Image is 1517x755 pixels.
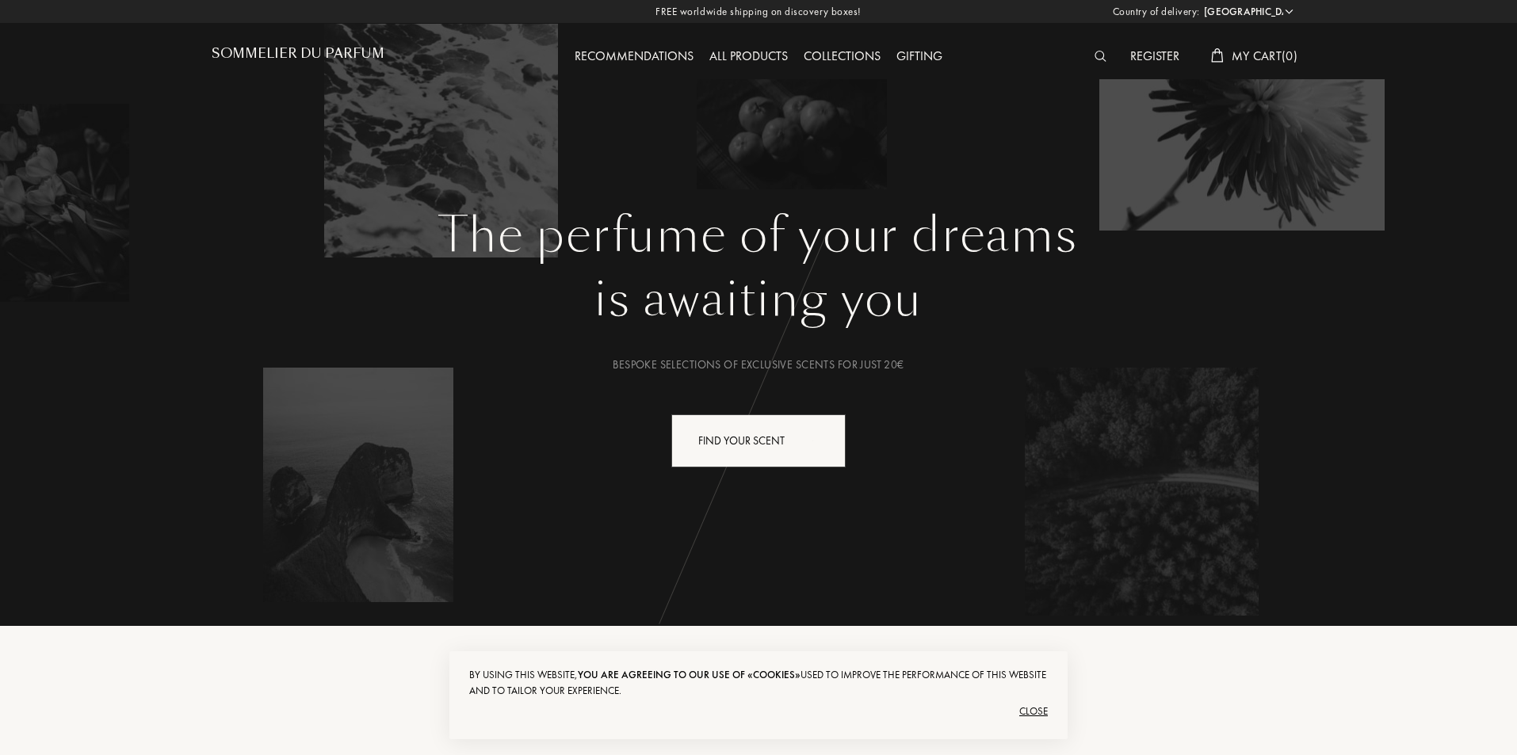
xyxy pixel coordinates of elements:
[224,357,1293,373] div: Bespoke selections of exclusive scents for just 20€
[659,414,858,467] a: Find your scentanimation
[1113,4,1200,20] span: Country of delivery:
[1232,48,1297,64] span: My Cart ( 0 )
[701,48,796,64] a: All products
[578,668,801,681] span: you are agreeing to our use of «cookies»
[1122,48,1187,64] a: Register
[567,47,701,67] div: Recommendations
[888,47,950,67] div: Gifting
[469,667,1048,699] div: By using this website, used to improve the performance of this website and to tailor your experie...
[224,207,1293,264] h1: The perfume of your dreams
[1095,51,1106,62] img: search_icn_white.svg
[567,48,701,64] a: Recommendations
[701,47,796,67] div: All products
[671,414,846,467] div: Find your scent
[888,48,950,64] a: Gifting
[469,699,1048,724] div: Close
[1122,47,1187,67] div: Register
[212,46,384,67] a: Sommelier du Parfum
[1211,48,1224,63] img: cart_white.svg
[796,47,888,67] div: Collections
[796,48,888,64] a: Collections
[212,46,384,61] h1: Sommelier du Parfum
[807,424,839,456] div: animation
[224,264,1293,335] div: is awaiting you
